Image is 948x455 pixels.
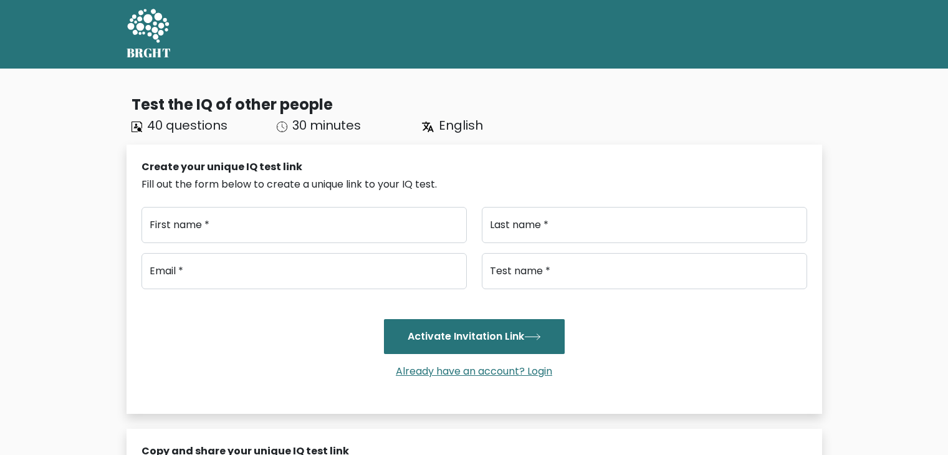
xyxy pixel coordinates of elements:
[127,45,171,60] h5: BRGHT
[141,160,807,175] div: Create your unique IQ test link
[132,93,822,116] div: Test the IQ of other people
[391,364,557,378] a: Already have an account? Login
[482,253,807,289] input: Test name
[141,207,467,243] input: First name
[141,253,467,289] input: Email
[384,319,565,354] button: Activate Invitation Link
[127,5,171,64] a: BRGHT
[292,117,361,134] span: 30 minutes
[482,207,807,243] input: Last name
[147,117,227,134] span: 40 questions
[439,117,483,134] span: English
[141,177,807,192] div: Fill out the form below to create a unique link to your IQ test.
